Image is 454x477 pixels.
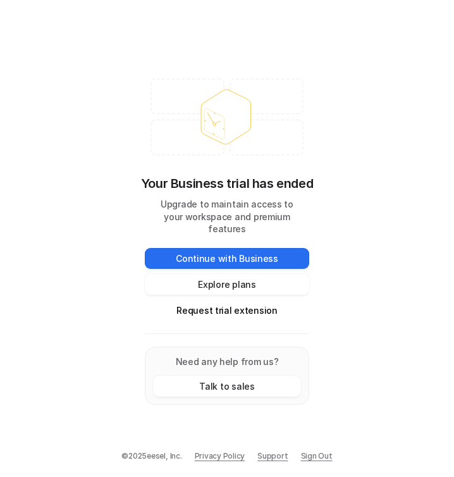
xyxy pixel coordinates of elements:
button: Explore plans [145,274,309,295]
p: Need any help from us? [153,355,301,368]
p: Your Business trial has ended [141,174,313,193]
a: Privacy Policy [195,450,245,462]
span: Support [257,450,288,462]
button: Request trial extension [145,300,309,321]
button: Continue with Business [145,248,309,269]
p: Upgrade to maintain access to your workspace and premium features [145,198,309,236]
button: Talk to sales [153,376,301,397]
p: © 2025 eesel, Inc. [121,450,181,462]
a: Sign Out [301,450,333,462]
